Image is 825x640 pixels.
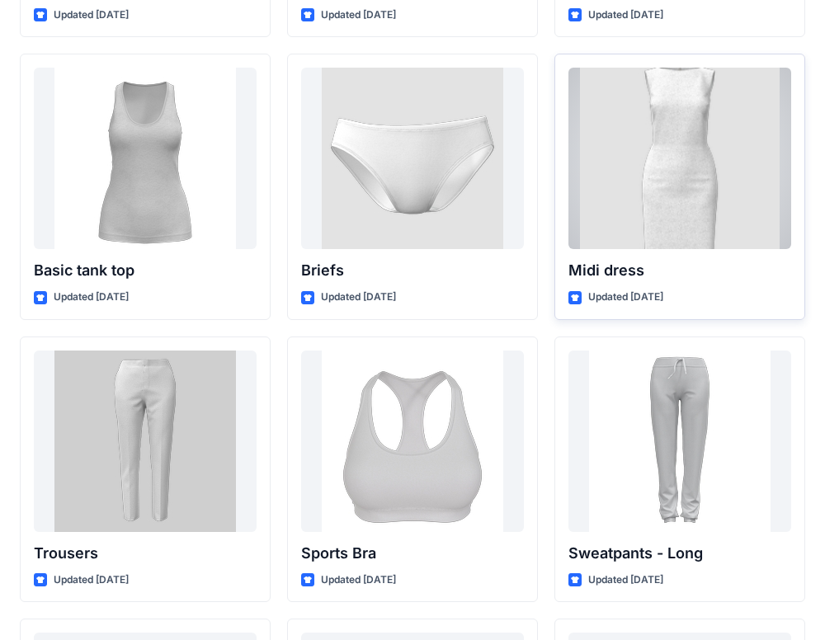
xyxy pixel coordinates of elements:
[34,259,257,282] p: Basic tank top
[34,68,257,249] a: Basic tank top
[588,289,663,306] p: Updated [DATE]
[321,572,396,589] p: Updated [DATE]
[301,68,524,249] a: Briefs
[54,572,129,589] p: Updated [DATE]
[301,542,524,565] p: Sports Bra
[34,542,257,565] p: Trousers
[54,7,129,24] p: Updated [DATE]
[321,7,396,24] p: Updated [DATE]
[588,7,663,24] p: Updated [DATE]
[321,289,396,306] p: Updated [DATE]
[568,259,791,282] p: Midi dress
[34,351,257,532] a: Trousers
[568,351,791,532] a: Sweatpants - Long
[588,572,663,589] p: Updated [DATE]
[568,68,791,249] a: Midi dress
[301,351,524,532] a: Sports Bra
[301,259,524,282] p: Briefs
[568,542,791,565] p: Sweatpants - Long
[54,289,129,306] p: Updated [DATE]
